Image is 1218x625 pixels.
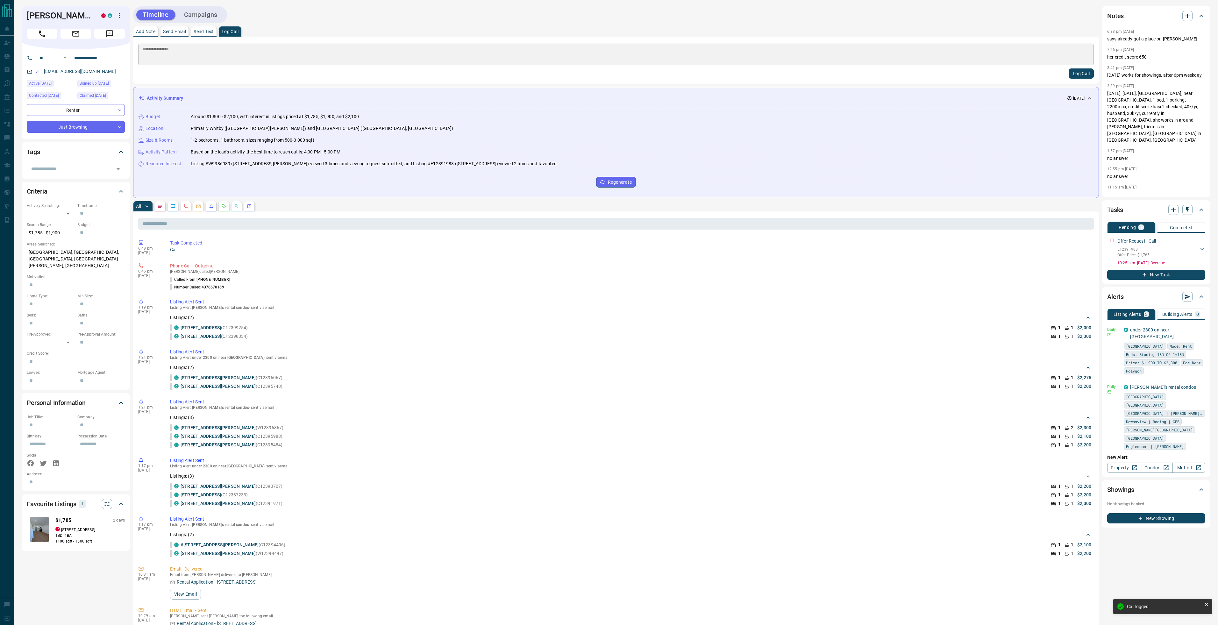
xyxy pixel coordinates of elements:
[181,333,248,340] p: (C12398334)
[77,370,125,375] p: Mortgage Agent:
[202,285,224,289] span: 4376670169
[136,204,141,209] p: All
[1077,492,1091,498] p: $2,200
[27,312,74,318] p: Beds:
[61,54,69,62] button: Open
[1183,359,1201,366] span: For Rent
[27,147,40,157] h2: Tags
[30,517,49,542] img: Favourited listing
[1117,238,1156,245] p: Offer Request - Call
[1058,550,1061,557] p: 1
[1058,442,1061,448] p: 1
[147,95,183,102] p: Activity Summary
[1107,54,1205,60] p: her credit score 650
[1077,500,1091,507] p: $2,300
[170,355,1091,360] p: Listing Alert : - sent via email
[138,273,160,278] p: [DATE]
[1107,47,1134,52] p: 7:26 pm [DATE]
[1114,312,1141,316] p: Listing Alerts
[77,203,125,209] p: Timeframe:
[181,551,256,556] a: [STREET_ADDRESS][PERSON_NAME]
[1071,500,1073,507] p: 1
[1170,225,1193,230] p: Completed
[138,269,160,273] p: 6:46 pm
[191,113,359,120] p: Around $1,800 - $2,100, with interest in listings priced at $1,785, $1,900, and $2,100
[181,442,256,447] a: [STREET_ADDRESS][PERSON_NAME]
[181,542,285,548] p: (C12394496)
[77,222,125,228] p: Budget:
[191,149,340,155] p: Based on the lead's activity, the best time to reach out is: 4:00 PM - 5:00 PM
[170,464,1091,468] p: Listing Alert : - sent via email
[138,309,160,314] p: [DATE]
[27,80,74,89] div: Wed Sep 10 2025
[192,355,264,360] span: under 2300 on near [GEOGRAPHIC_DATA]
[1130,327,1174,339] a: under 2300 on near [GEOGRAPHIC_DATA]
[27,104,125,116] div: Renter
[170,529,1091,541] div: Listings: (2)
[29,92,59,99] span: Contacted [DATE]
[1126,427,1193,433] span: [PERSON_NAME][GEOGRAPHIC_DATA]
[170,312,1091,323] div: Listings: (2)
[158,204,163,209] svg: Notes
[1077,442,1091,448] p: $2,200
[1107,454,1205,461] p: New Alert:
[177,579,257,586] p: Rental Application - [STREET_ADDRESS]
[138,572,160,577] p: 10:31 am
[170,522,1091,527] p: Listing Alert : - sent via email
[170,516,1091,522] p: Listing Alert Sent
[55,517,71,524] p: $1,785
[1058,383,1061,390] p: 1
[174,425,179,430] div: condos.ca
[1058,424,1061,431] p: 1
[1117,260,1205,266] p: 10:25 a.m. [DATE] - Overdue
[170,614,1091,618] p: [PERSON_NAME] sent [PERSON_NAME] the following email
[1107,8,1205,24] div: Notes
[1107,292,1124,302] h2: Alerts
[163,29,186,34] p: Send Email
[174,493,179,497] div: condos.ca
[1117,246,1150,252] p: E12391988
[27,222,74,228] p: Search Range:
[174,375,179,380] div: condos.ca
[1126,443,1184,450] span: Englemount | [PERSON_NAME]
[27,184,125,199] div: Criteria
[170,473,194,479] p: Listings: ( 3 )
[170,364,194,371] p: Listings: ( 2 )
[170,531,194,538] p: Listings: ( 2 )
[1127,604,1201,609] div: Call logged
[194,29,214,34] p: Send Text
[138,618,160,622] p: [DATE]
[1071,383,1073,390] p: 1
[1071,483,1073,490] p: 1
[222,29,239,34] p: Log Call
[27,395,125,410] div: Personal Information
[77,293,125,299] p: Min Size:
[27,11,92,21] h1: [PERSON_NAME]
[181,334,221,339] a: [STREET_ADDRESS]
[139,92,1093,104] div: Activity Summary[DATE]
[192,405,249,410] span: [PERSON_NAME]'s rental condos
[27,370,74,375] p: Lawyer:
[1073,96,1085,101] p: [DATE]
[61,527,95,533] p: [STREET_ADDRESS]
[1077,550,1091,557] p: $2,200
[1107,66,1134,70] p: 3:41 pm [DATE]
[181,483,282,490] p: (C12393707)
[170,362,1091,373] div: Listings: (2)
[170,269,1091,274] p: [PERSON_NAME] called [PERSON_NAME]
[27,515,125,544] a: Favourited listing$1,7852 daysproperty.ca[STREET_ADDRESS]1BD |1BA1100 sqft - 1500 sqft
[181,484,256,489] a: [STREET_ADDRESS][PERSON_NAME]
[27,186,47,196] h2: Criteria
[35,69,39,74] svg: Email Valid
[1107,501,1205,507] p: No showings booked
[77,414,125,420] p: Company:
[174,384,179,388] div: condos.ca
[170,470,1091,482] div: Listings: (3)
[81,501,84,508] p: 1
[55,538,125,544] p: 1100 sqft - 1500 sqft
[221,204,226,209] svg: Requests
[170,246,1091,253] p: Call
[234,204,239,209] svg: Opportunities
[1107,327,1120,332] p: Daily
[1107,90,1205,144] p: [DATE], [DATE], [GEOGRAPHIC_DATA], near [GEOGRAPHIC_DATA], 1 bed, 1 parking, 2200max, credit scor...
